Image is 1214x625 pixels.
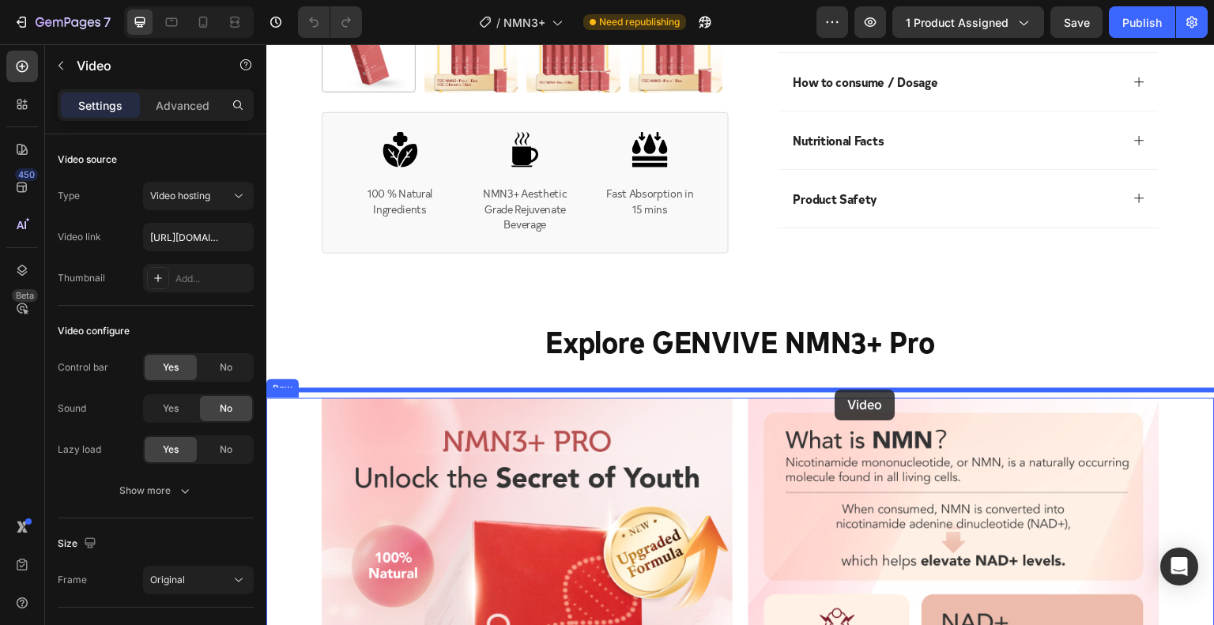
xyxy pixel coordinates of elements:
div: Beta [12,289,38,302]
input: Insert video url here [143,223,254,251]
span: NMN3+ [503,14,545,31]
button: Save [1050,6,1103,38]
div: Type [58,189,80,203]
div: Video link [58,230,101,244]
span: Save [1064,16,1090,29]
span: Yes [163,360,179,375]
span: Video hosting [150,190,210,201]
span: Original [150,574,185,585]
div: Video configure [58,324,130,338]
span: Need republishing [599,15,680,29]
p: Settings [78,97,123,114]
p: 7 [104,13,111,32]
div: Add... [175,272,250,286]
span: No [220,360,232,375]
span: 1 product assigned [906,14,1009,31]
div: Undo/Redo [298,6,362,38]
div: Open Intercom Messenger [1160,548,1198,585]
span: No [220,442,232,457]
div: Video source [58,152,117,167]
span: Yes [163,401,179,416]
button: Show more [58,476,254,505]
div: Sound [58,401,86,416]
span: / [496,14,500,31]
span: Yes [163,442,179,457]
div: Control bar [58,360,108,375]
button: Original [143,566,254,594]
button: 1 product assigned [892,6,1044,38]
button: Video hosting [143,182,254,210]
div: Thumbnail [58,271,105,285]
div: Size [58,533,100,555]
p: Video [77,56,211,75]
button: 7 [6,6,118,38]
button: Publish [1109,6,1175,38]
div: Show more [119,483,193,499]
div: Lazy load [58,442,101,457]
iframe: Design area [266,44,1214,625]
p: Advanced [156,97,209,114]
span: No [220,401,232,416]
div: Publish [1122,14,1162,31]
div: Frame [58,573,87,587]
div: 450 [15,168,38,181]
